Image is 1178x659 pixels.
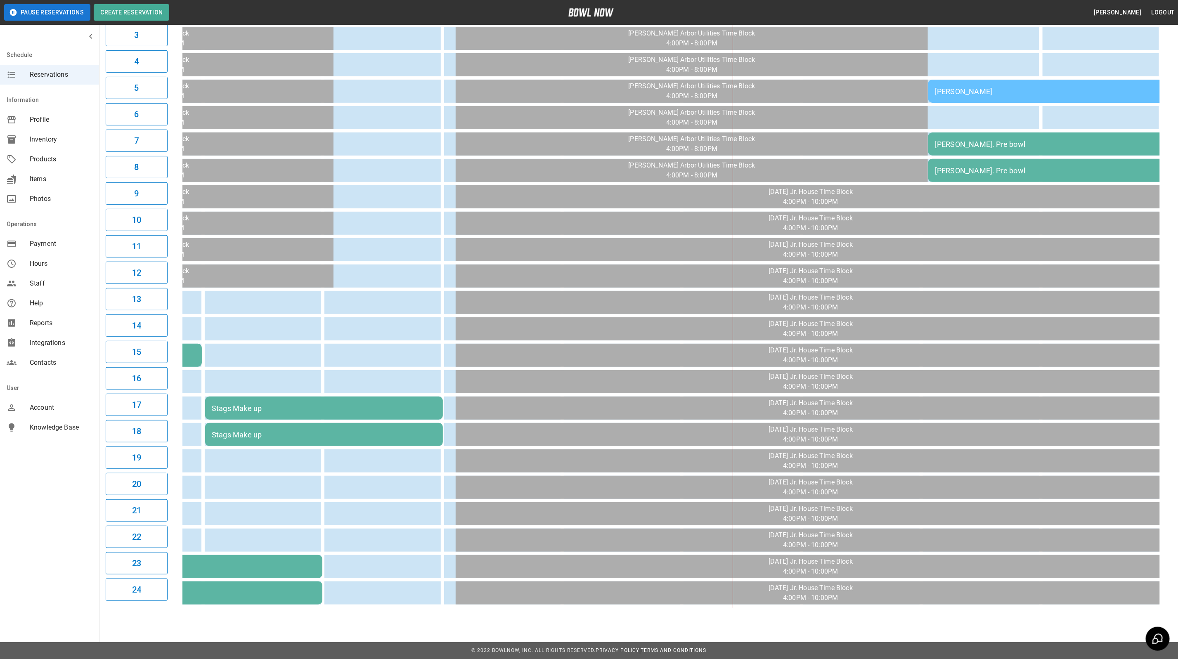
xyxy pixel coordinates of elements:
h6: 5 [134,81,139,94]
h6: 23 [132,557,141,570]
h6: 8 [134,161,139,174]
div: [PERSON_NAME]. Pre bowl [935,140,1159,149]
h6: 19 [132,451,141,464]
div: Old Timers Prebowl [91,562,316,571]
span: Help [30,298,92,308]
button: 12 [106,262,168,284]
span: Products [30,154,92,164]
div: [PERSON_NAME]. Pre bowl [935,166,1159,175]
span: Hours [30,259,92,269]
a: Terms and Conditions [641,647,707,653]
span: Staff [30,279,92,288]
h6: 9 [134,187,139,200]
button: 9 [106,182,168,205]
span: Payment [30,239,92,249]
button: Create Reservation [94,4,169,21]
button: 3 [106,24,168,46]
button: 13 [106,288,168,310]
a: Privacy Policy [596,647,639,653]
button: 24 [106,579,168,601]
span: Reports [30,318,92,328]
button: 8 [106,156,168,178]
span: Integrations [30,338,92,348]
button: 7 [106,130,168,152]
span: Contacts [30,358,92,368]
img: logo [568,8,614,17]
h6: 14 [132,319,141,332]
button: 4 [106,50,168,73]
h6: 13 [132,293,141,306]
span: Knowledge Base [30,423,92,432]
h6: 7 [134,134,139,147]
button: 19 [106,446,168,469]
span: Items [30,174,92,184]
button: Pause Reservations [4,4,90,21]
button: 21 [106,499,168,522]
button: 23 [106,552,168,574]
span: Account [30,403,92,413]
button: 10 [106,209,168,231]
button: 14 [106,314,168,337]
button: 15 [106,341,168,363]
span: Reservations [30,70,92,80]
button: 6 [106,103,168,125]
span: Photos [30,194,92,204]
div: Stags Make up [212,404,436,413]
h6: 4 [134,55,139,68]
button: 11 [106,235,168,257]
button: 5 [106,77,168,99]
h6: 12 [132,266,141,279]
button: 18 [106,420,168,442]
h6: 3 [134,28,139,42]
h6: 6 [134,108,139,121]
span: Profile [30,115,92,125]
div: Stags Make up [212,430,436,439]
button: 22 [106,526,168,548]
h6: 22 [132,530,141,543]
h6: 15 [132,345,141,359]
button: 16 [106,367,168,390]
div: [PERSON_NAME] [935,87,1159,96]
h6: 11 [132,240,141,253]
button: [PERSON_NAME] [1090,5,1145,20]
h6: 24 [132,583,141,596]
h6: 10 [132,213,141,227]
h6: 18 [132,425,141,438]
button: 20 [106,473,168,495]
h6: 16 [132,372,141,385]
button: 17 [106,394,168,416]
h6: 20 [132,477,141,491]
h6: 21 [132,504,141,517]
h6: 17 [132,398,141,411]
button: Logout [1148,5,1178,20]
span: © 2022 BowlNow, Inc. All Rights Reserved. [471,647,596,653]
div: Old Timers Prebowl [91,589,316,598]
span: Inventory [30,135,92,144]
